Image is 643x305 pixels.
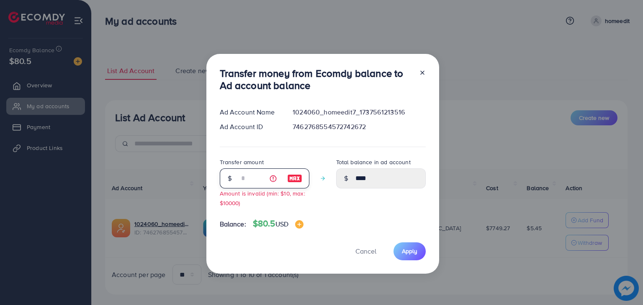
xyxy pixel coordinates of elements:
span: Balance: [220,219,246,229]
label: Total balance in ad account [336,158,411,166]
div: 7462768554572742672 [286,122,432,132]
img: image [287,173,302,183]
span: Cancel [355,247,376,256]
div: 1024060_homeedit7_1737561213516 [286,107,432,117]
label: Transfer amount [220,158,264,166]
h4: $80.5 [253,219,303,229]
span: Apply [402,247,417,255]
button: Apply [394,242,426,260]
h3: Transfer money from Ecomdy balance to Ad account balance [220,67,412,91]
span: USD [275,219,288,229]
div: Ad Account ID [213,122,286,132]
button: Cancel [345,242,387,260]
small: Amount is invalid (min: $10, max: $10000) [220,189,305,207]
img: image [295,220,303,229]
div: Ad Account Name [213,107,286,117]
